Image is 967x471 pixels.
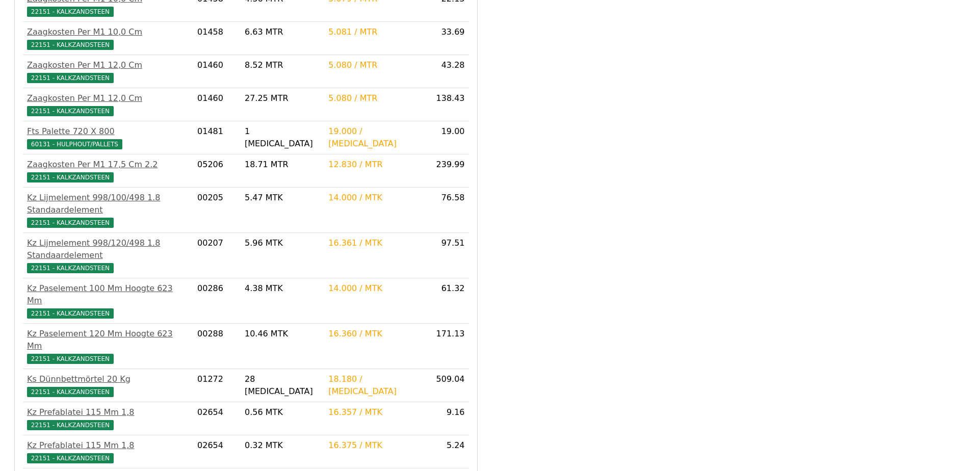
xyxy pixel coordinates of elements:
div: 16.360 / MTK [328,328,417,340]
td: 01272 [193,369,241,402]
span: 22151 - KALKZANDSTEEN [27,420,114,430]
div: 5.96 MTK [245,237,320,249]
td: 00286 [193,278,241,324]
div: Fts Palette 720 X 800 [27,125,189,138]
div: 8.52 MTR [245,59,320,71]
td: 5.24 [422,435,468,468]
span: 22151 - KALKZANDSTEEN [27,453,114,463]
a: Zaagkosten Per M1 12,0 Cm22151 - KALKZANDSTEEN [27,59,189,84]
a: Kz Lijmelement 998/120/498 1.8 Standaardelement22151 - KALKZANDSTEEN [27,237,189,274]
a: Zaagkosten Per M1 17,5 Cm 2.222151 - KALKZANDSTEEN [27,159,189,183]
div: Kz Prefablatei 115 Mm 1,8 [27,406,189,418]
td: 02654 [193,402,241,435]
div: 5.081 / MTR [328,26,417,38]
div: 14.000 / MTK [328,192,417,204]
div: 19.000 / [MEDICAL_DATA] [328,125,417,150]
td: 01460 [193,88,241,121]
td: 19.00 [422,121,468,154]
div: 0.56 MTK [245,406,320,418]
div: 1 [MEDICAL_DATA] [245,125,320,150]
span: 22151 - KALKZANDSTEEN [27,354,114,364]
a: Kz Prefablatei 115 Mm 1,822151 - KALKZANDSTEEN [27,406,189,431]
td: 01481 [193,121,241,154]
td: 02654 [193,435,241,468]
a: Fts Palette 720 X 80060131 - HULPHOUT/PALLETS [27,125,189,150]
a: Zaagkosten Per M1 12,0 Cm22151 - KALKZANDSTEEN [27,92,189,117]
div: Ks Dünnbettmörtel 20 Kg [27,373,189,385]
td: 00205 [193,188,241,233]
td: 97.51 [422,233,468,278]
div: Zaagkosten Per M1 17,5 Cm 2.2 [27,159,189,171]
div: Zaagkosten Per M1 12,0 Cm [27,59,189,71]
div: 0.32 MTK [245,439,320,452]
div: 12.830 / MTR [328,159,417,171]
div: 16.357 / MTK [328,406,417,418]
td: 43.28 [422,55,468,88]
span: 22151 - KALKZANDSTEEN [27,73,114,83]
div: 16.361 / MTK [328,237,417,249]
div: 4.38 MTK [245,282,320,295]
div: Zaagkosten Per M1 10,0 Cm [27,26,189,38]
div: 27.25 MTR [245,92,320,104]
a: Ks Dünnbettmörtel 20 Kg22151 - KALKZANDSTEEN [27,373,189,398]
div: 18.71 MTR [245,159,320,171]
div: Zaagkosten Per M1 12,0 Cm [27,92,189,104]
span: 60131 - HULPHOUT/PALLETS [27,139,122,149]
td: 01458 [193,22,241,55]
td: 171.13 [422,324,468,369]
a: Kz Paselement 100 Mm Hoogte 623 Mm22151 - KALKZANDSTEEN [27,282,189,319]
span: 22151 - KALKZANDSTEEN [27,218,114,228]
td: 05206 [193,154,241,188]
td: 76.58 [422,188,468,233]
div: Kz Paselement 120 Mm Hoogte 623 Mm [27,328,189,352]
td: 9.16 [422,402,468,435]
a: Zaagkosten Per M1 10,0 Cm22151 - KALKZANDSTEEN [27,26,189,50]
span: 22151 - KALKZANDSTEEN [27,387,114,397]
td: 239.99 [422,154,468,188]
div: 14.000 / MTK [328,282,417,295]
div: Kz Lijmelement 998/100/498 1.8 Standaardelement [27,192,189,216]
a: Kz Paselement 120 Mm Hoogte 623 Mm22151 - KALKZANDSTEEN [27,328,189,364]
td: 00288 [193,324,241,369]
td: 138.43 [422,88,468,121]
td: 509.04 [422,369,468,402]
td: 00207 [193,233,241,278]
div: 16.375 / MTK [328,439,417,452]
span: 22151 - KALKZANDSTEEN [27,40,114,50]
div: 28 [MEDICAL_DATA] [245,373,320,398]
div: Kz Lijmelement 998/120/498 1.8 Standaardelement [27,237,189,261]
div: Kz Prefablatei 115 Mm 1,8 [27,439,189,452]
a: Kz Lijmelement 998/100/498 1.8 Standaardelement22151 - KALKZANDSTEEN [27,192,189,228]
div: 10.46 MTK [245,328,320,340]
div: 18.180 / [MEDICAL_DATA] [328,373,417,398]
a: Kz Prefablatei 115 Mm 1,822151 - KALKZANDSTEEN [27,439,189,464]
div: 5.080 / MTR [328,59,417,71]
td: 33.69 [422,22,468,55]
div: 5.080 / MTR [328,92,417,104]
div: 6.63 MTR [245,26,320,38]
span: 22151 - KALKZANDSTEEN [27,106,114,116]
td: 61.32 [422,278,468,324]
td: 01460 [193,55,241,88]
div: Kz Paselement 100 Mm Hoogte 623 Mm [27,282,189,307]
div: 5.47 MTK [245,192,320,204]
span: 22151 - KALKZANDSTEEN [27,308,114,319]
span: 22151 - KALKZANDSTEEN [27,263,114,273]
span: 22151 - KALKZANDSTEEN [27,7,114,17]
span: 22151 - KALKZANDSTEEN [27,172,114,182]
